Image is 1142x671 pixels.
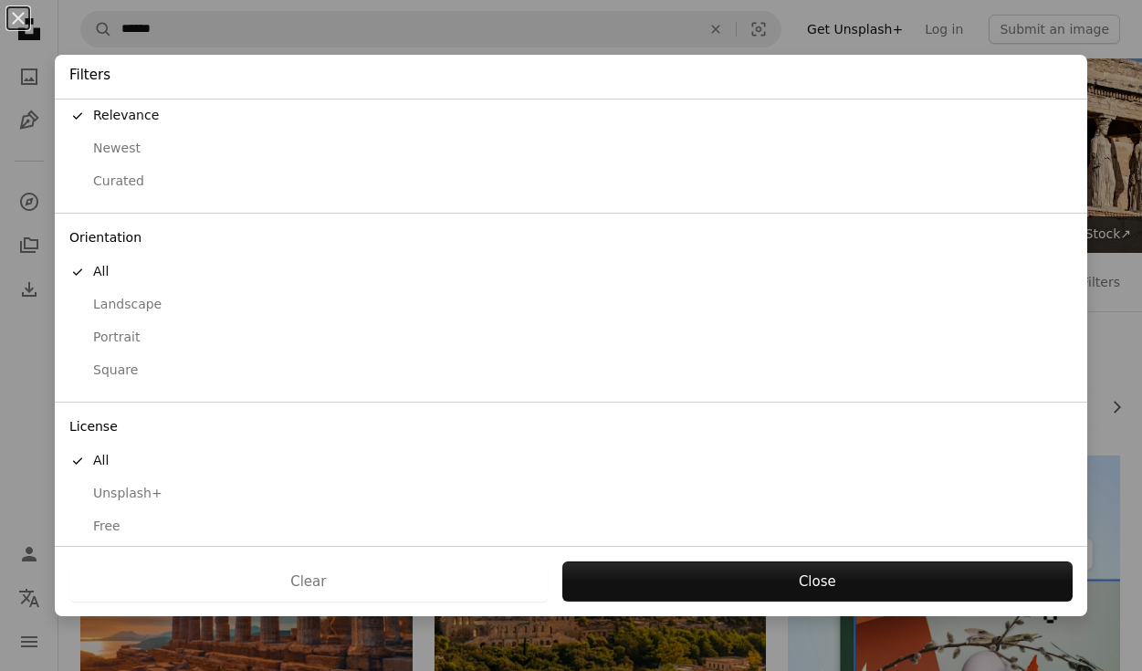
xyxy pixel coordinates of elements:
[55,288,1087,321] button: Landscape
[69,107,1073,125] div: Relevance
[69,66,110,85] h4: Filters
[69,561,548,602] button: Clear
[69,263,1073,281] div: All
[55,354,1087,387] button: Square
[55,100,1087,132] button: Relevance
[55,321,1087,354] button: Portrait
[55,221,1087,256] div: Orientation
[69,296,1073,314] div: Landscape
[69,518,1073,536] div: Free
[55,256,1087,288] button: All
[55,445,1087,477] button: All
[69,173,1073,191] div: Curated
[55,477,1087,510] button: Unsplash+
[55,410,1087,445] div: License
[69,329,1073,347] div: Portrait
[69,140,1073,158] div: Newest
[69,362,1073,380] div: Square
[55,132,1087,165] button: Newest
[55,510,1087,543] button: Free
[69,452,1073,470] div: All
[55,165,1087,198] button: Curated
[69,485,1073,503] div: Unsplash+
[562,561,1073,602] button: Close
